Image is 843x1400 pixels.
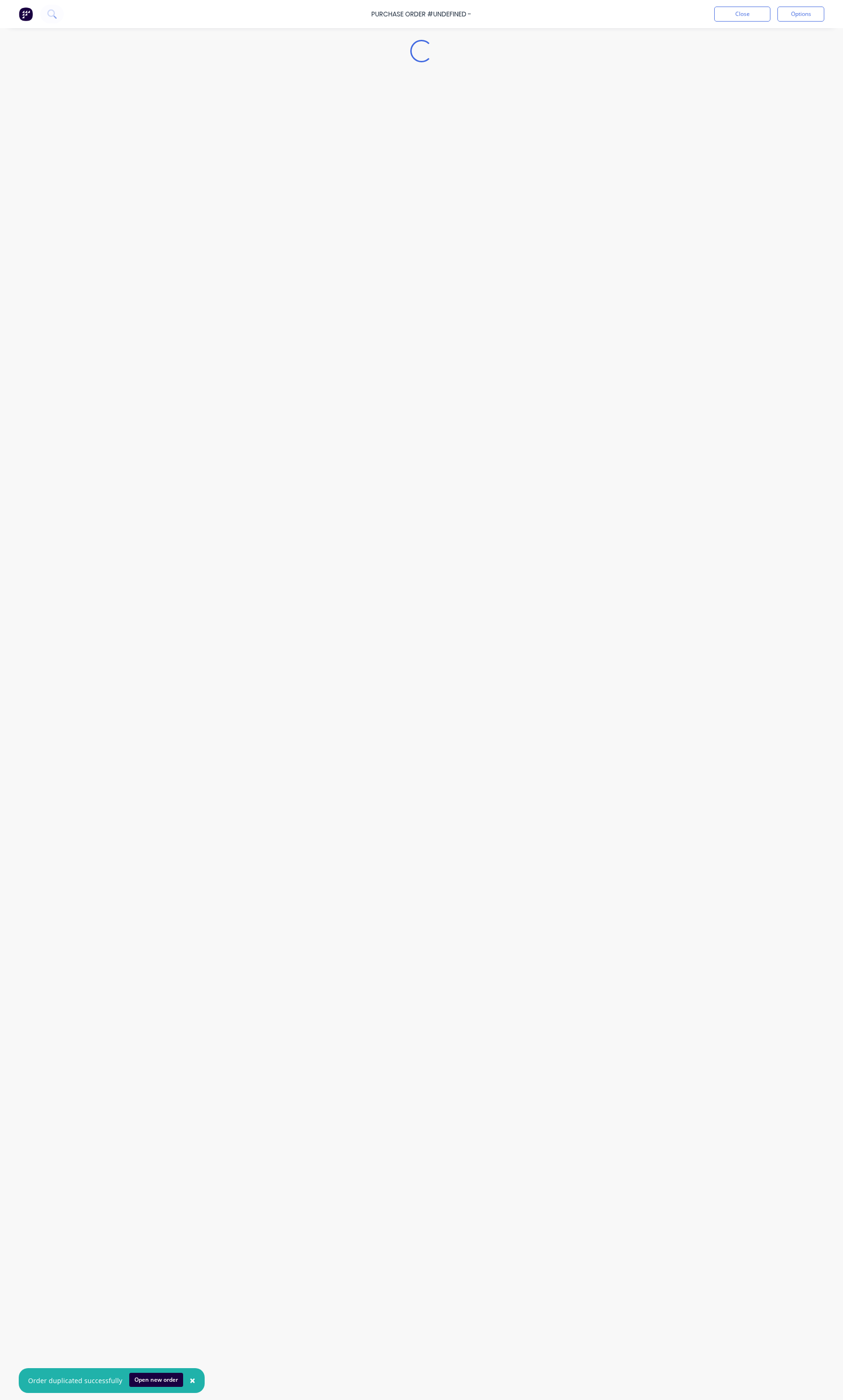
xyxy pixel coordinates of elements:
[190,1374,195,1387] span: ×
[19,7,33,21] img: Factory
[714,7,770,22] button: Close
[180,1370,205,1392] button: Close
[129,1373,183,1387] button: Open new order
[371,9,471,19] div: Purchase Order #undefined -
[28,1376,122,1385] div: Order duplicated successfully
[777,7,824,22] button: Options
